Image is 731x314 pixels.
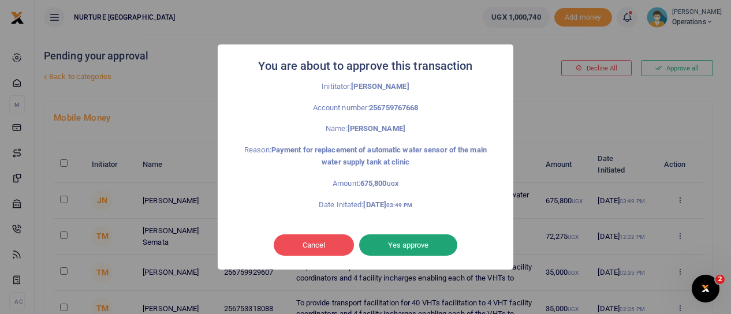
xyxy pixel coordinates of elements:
[359,234,457,256] button: Yes approve
[369,103,418,112] strong: 256759767668
[274,234,354,256] button: Cancel
[243,178,488,190] p: Amount:
[258,56,472,76] h2: You are about to approve this transaction
[243,123,488,135] p: Name:
[243,144,488,169] p: Reason:
[351,82,409,91] strong: [PERSON_NAME]
[243,81,488,93] p: Inititator:
[243,199,488,211] p: Date Initated:
[363,200,412,209] strong: [DATE]
[348,124,405,133] strong: [PERSON_NAME]
[387,181,398,187] small: UGX
[271,145,487,166] strong: Payment for replacement of automatic water sensor of the main water supply tank at clinic
[243,102,488,114] p: Account number:
[386,202,412,208] small: 03:49 PM
[715,275,725,284] span: 2
[360,179,398,188] strong: 675,800
[692,275,719,302] iframe: Intercom live chat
